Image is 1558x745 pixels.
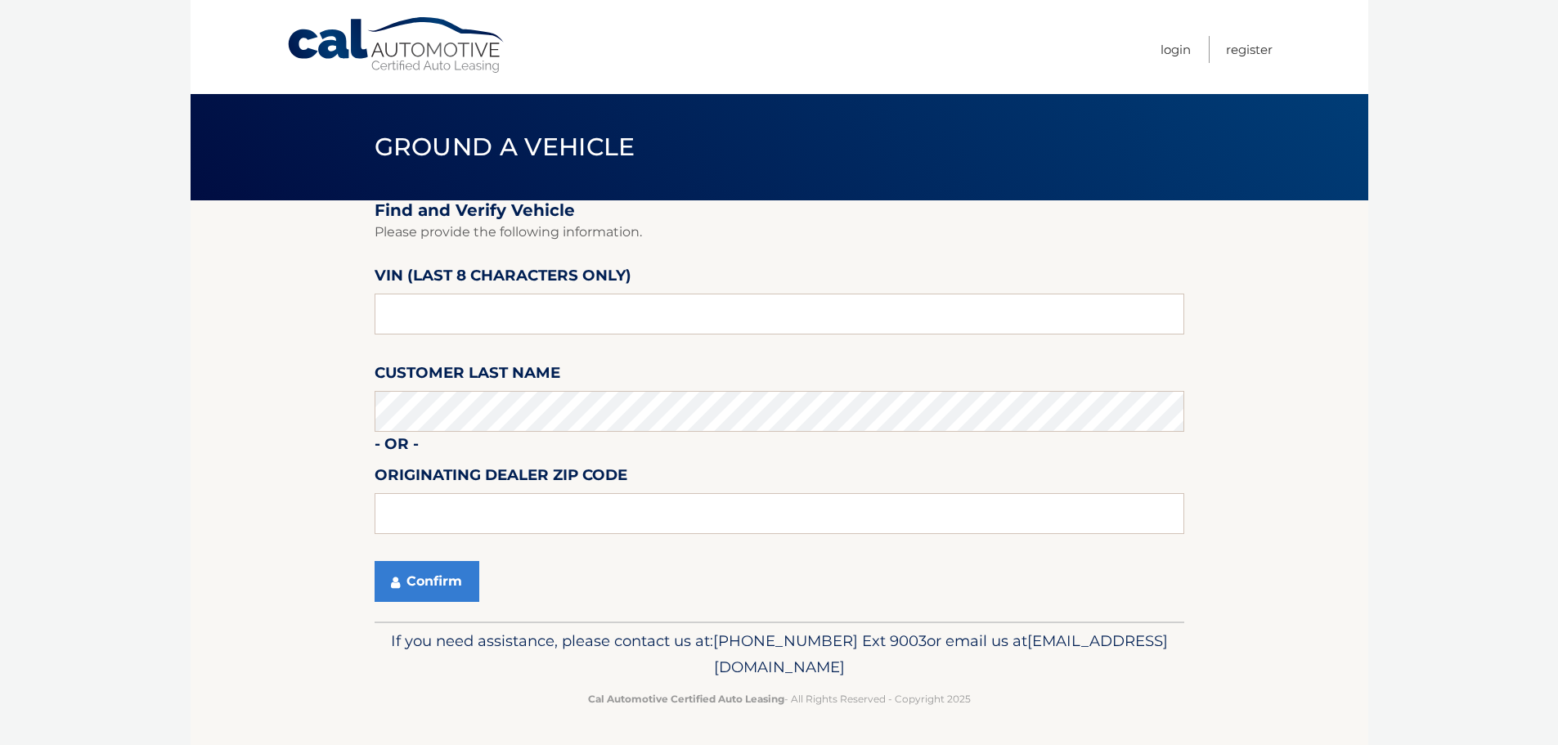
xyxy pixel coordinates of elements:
[588,693,784,705] strong: Cal Automotive Certified Auto Leasing
[375,200,1184,221] h2: Find and Verify Vehicle
[375,432,419,462] label: - or -
[375,463,627,493] label: Originating Dealer Zip Code
[385,628,1174,680] p: If you need assistance, please contact us at: or email us at
[713,631,927,650] span: [PHONE_NUMBER] Ext 9003
[375,561,479,602] button: Confirm
[286,16,507,74] a: Cal Automotive
[375,221,1184,244] p: Please provide the following information.
[385,690,1174,707] p: - All Rights Reserved - Copyright 2025
[375,263,631,294] label: VIN (last 8 characters only)
[375,132,635,162] span: Ground a Vehicle
[375,361,560,391] label: Customer Last Name
[1161,36,1191,63] a: Login
[1226,36,1273,63] a: Register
